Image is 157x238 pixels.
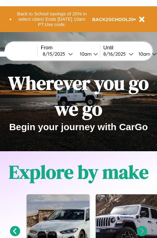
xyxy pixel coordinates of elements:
div: 10am [77,51,93,57]
h1: Explore by make [9,159,149,185]
div: 8 / 15 / 2025 [43,51,68,57]
div: 10am [135,51,152,57]
button: Back to School savings of 20% in select cities! Ends [DATE] 10am PT.Use code: [12,9,92,29]
label: From [41,45,100,51]
button: 10am [75,51,100,57]
b: BACK2SCHOOL20 [92,17,134,22]
div: 8 / 16 / 2025 [103,51,129,57]
button: 8/15/2025 [41,51,75,57]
